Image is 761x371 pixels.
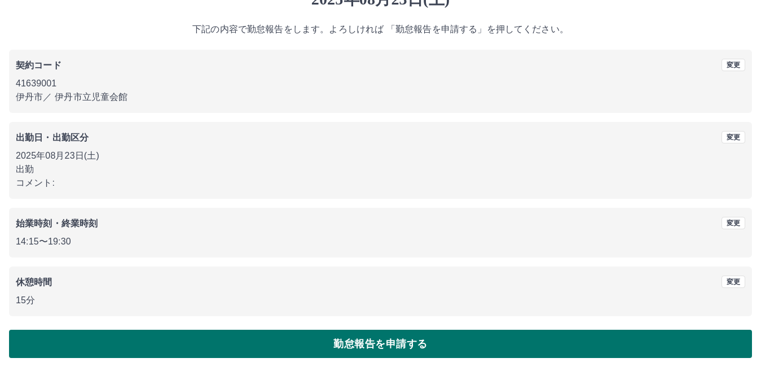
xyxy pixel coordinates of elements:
p: コメント: [16,176,745,190]
p: 伊丹市 ／ 伊丹市立児童会館 [16,90,745,104]
p: 14:15 〜 19:30 [16,235,745,248]
p: 15分 [16,294,745,307]
p: 出勤 [16,163,745,176]
b: 始業時刻・終業時刻 [16,219,98,228]
button: 勤怠報告を申請する [9,330,752,358]
b: 契約コード [16,60,61,70]
p: 2025年08月23日(土) [16,149,745,163]
button: 変更 [722,217,745,229]
b: 出勤日・出勤区分 [16,133,89,142]
b: 休憩時間 [16,277,52,287]
button: 変更 [722,59,745,71]
p: 41639001 [16,77,745,90]
p: 下記の内容で勤怠報告をします。よろしければ 「勤怠報告を申請する」を押してください。 [9,23,752,36]
button: 変更 [722,131,745,143]
button: 変更 [722,276,745,288]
